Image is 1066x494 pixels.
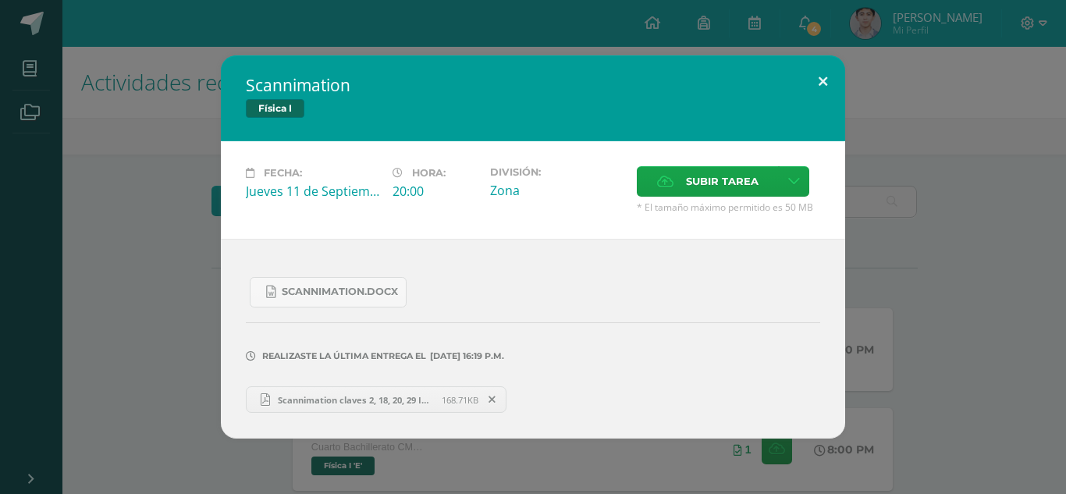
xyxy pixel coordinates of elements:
div: Jueves 11 de Septiembre [246,183,380,200]
button: Close (Esc) [801,55,845,108]
span: Scannimation.docx [282,286,398,298]
span: Física I [246,99,304,118]
span: Scannimation claves 2, 18, 20, 29 IV E.pdf [270,394,442,406]
span: Hora: [412,167,446,179]
span: * El tamaño máximo permitido es 50 MB [637,201,820,214]
span: Remover entrega [479,391,506,408]
label: División: [490,166,624,178]
span: Subir tarea [686,167,759,196]
a: Scannimation claves 2, 18, 20, 29 IV E.pdf 168.71KB [246,386,506,413]
span: 168.71KB [442,394,478,406]
div: Zona [490,182,624,199]
a: Scannimation.docx [250,277,407,307]
div: 20:00 [393,183,478,200]
span: Fecha: [264,167,302,179]
span: Realizaste la última entrega el [262,350,426,361]
h2: Scannimation [246,74,820,96]
span: [DATE] 16:19 p.m. [426,356,504,357]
